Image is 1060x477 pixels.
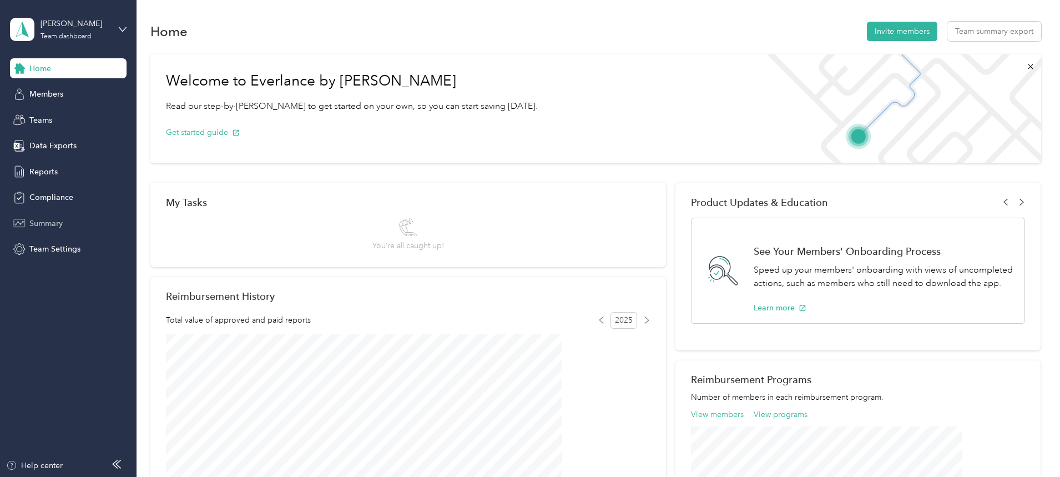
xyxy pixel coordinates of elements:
button: Get started guide [166,127,240,138]
iframe: Everlance-gr Chat Button Frame [998,415,1060,477]
button: Learn more [754,302,806,314]
span: Teams [29,114,52,126]
h1: Welcome to Everlance by [PERSON_NAME] [166,72,538,90]
h1: See Your Members' Onboarding Process [754,245,1013,257]
img: Welcome to everlance [756,54,1041,163]
h1: Home [150,26,188,37]
span: Reports [29,166,58,178]
span: Members [29,88,63,100]
p: Read our step-by-[PERSON_NAME] to get started on your own, so you can start saving [DATE]. [166,99,538,113]
button: View programs [754,409,807,420]
div: Team dashboard [41,33,92,40]
div: [PERSON_NAME] [41,18,110,29]
span: Total value of approved and paid reports [166,314,311,326]
span: Team Settings [29,243,80,255]
span: Compliance [29,192,73,203]
span: Data Exports [29,140,77,152]
p: Number of members in each reimbursement program. [691,391,1025,403]
span: 2025 [610,312,637,329]
span: Home [29,63,51,74]
h2: Reimbursement History [166,290,275,302]
span: Product Updates & Education [691,197,828,208]
button: View members [691,409,744,420]
div: My Tasks [166,197,650,208]
h2: Reimbursement Programs [691,374,1025,385]
button: Invite members [867,22,937,41]
button: Team summary export [947,22,1041,41]
button: Help center [6,460,63,471]
p: Speed up your members' onboarding with views of uncompleted actions, such as members who still ne... [754,263,1013,290]
span: You’re all caught up! [372,240,444,252]
span: Summary [29,218,63,229]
